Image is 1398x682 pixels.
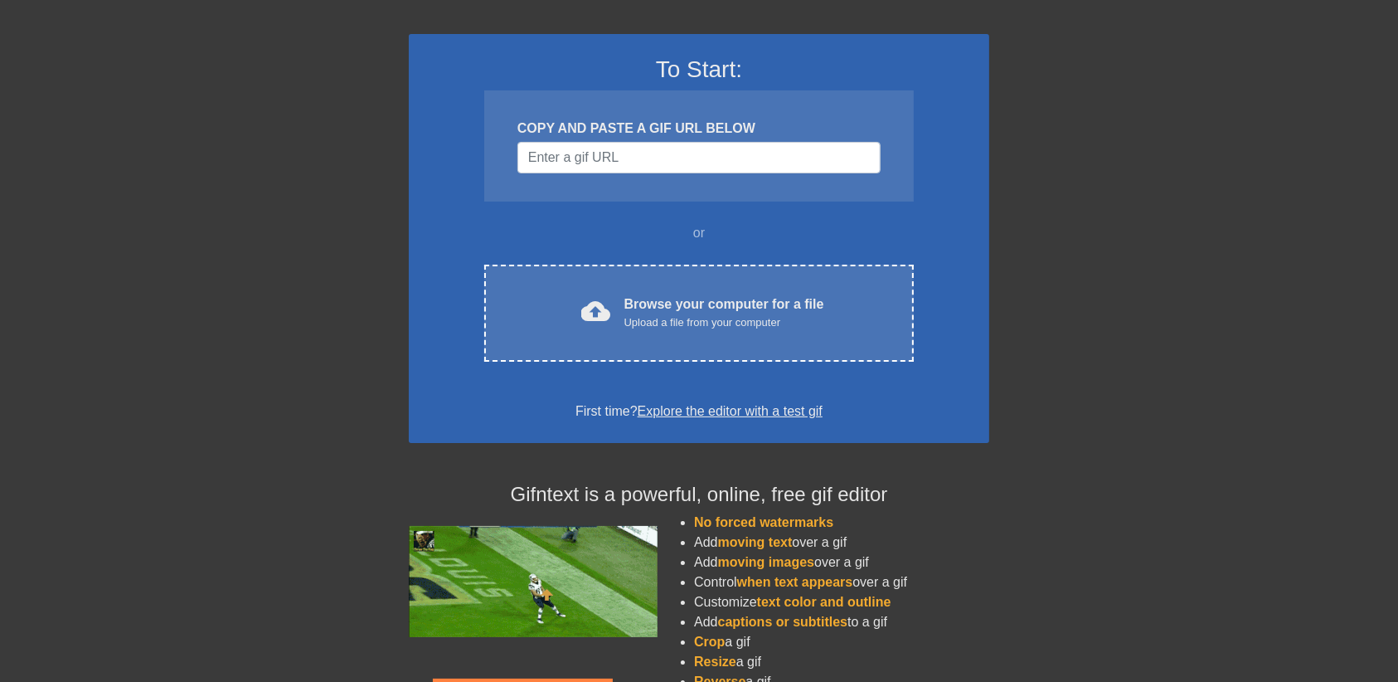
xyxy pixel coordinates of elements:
span: moving images [718,555,814,569]
div: or [452,223,946,243]
span: Crop [694,635,725,649]
div: COPY AND PASTE A GIF URL BELOW [517,119,881,139]
li: Add over a gif [694,533,989,553]
div: Browse your computer for a file [624,295,824,331]
li: Customize [694,592,989,612]
li: Add to a gif [694,612,989,632]
input: Username [517,142,881,173]
h3: To Start: [430,56,968,84]
span: No forced watermarks [694,515,833,529]
span: text color and outline [757,595,891,609]
span: moving text [718,535,793,549]
div: First time? [430,402,968,421]
span: cloud_upload [581,296,611,326]
span: when text appears [737,575,853,589]
a: Explore the editor with a test gif [638,404,823,418]
h4: Gifntext is a powerful, online, free gif editor [409,483,989,507]
li: a gif [694,632,989,652]
li: a gif [694,652,989,672]
li: Control over a gif [694,572,989,592]
div: Upload a file from your computer [624,314,824,331]
span: captions or subtitles [718,615,847,629]
span: Resize [694,655,736,669]
li: Add over a gif [694,553,989,572]
img: football_small.gif [409,526,658,637]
